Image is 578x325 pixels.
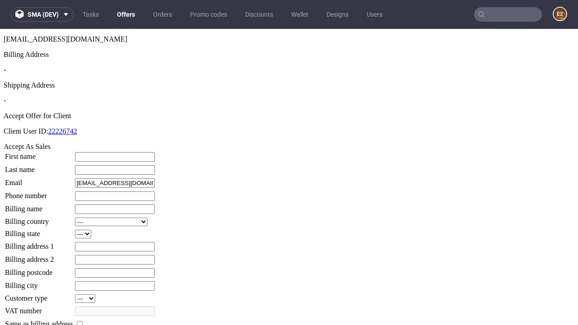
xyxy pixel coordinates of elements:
[286,7,314,22] a: Wallet
[112,7,140,22] a: Offers
[4,22,574,30] div: Billing Address
[554,8,566,20] figcaption: e2
[240,7,279,22] a: Discounts
[5,123,74,133] td: First name
[4,52,574,60] div: Shipping Address
[48,98,77,106] a: 22226742
[4,83,574,91] div: Accept Offer for Client
[4,98,574,107] p: Client User ID:
[5,162,74,172] td: Phone number
[5,136,74,146] td: Last name
[4,68,6,75] span: -
[5,200,74,210] td: Billing state
[361,7,388,22] a: Users
[5,265,74,274] td: Customer type
[28,11,59,18] span: sma (dev)
[5,290,74,300] td: Same as billing address
[148,7,177,22] a: Orders
[5,252,74,262] td: Billing city
[4,114,574,122] div: Accept As Sales
[5,149,74,159] td: Email
[5,213,74,223] td: Billing address 1
[4,37,6,45] span: -
[77,7,104,22] a: Tasks
[321,7,354,22] a: Designs
[5,175,74,186] td: Billing name
[185,7,233,22] a: Promo codes
[5,188,74,198] td: Billing country
[5,239,74,249] td: Billing postcode
[4,6,127,14] span: [EMAIL_ADDRESS][DOMAIN_NAME]
[5,277,74,288] td: VAT number
[11,7,74,22] button: sma (dev)
[5,226,74,236] td: Billing address 2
